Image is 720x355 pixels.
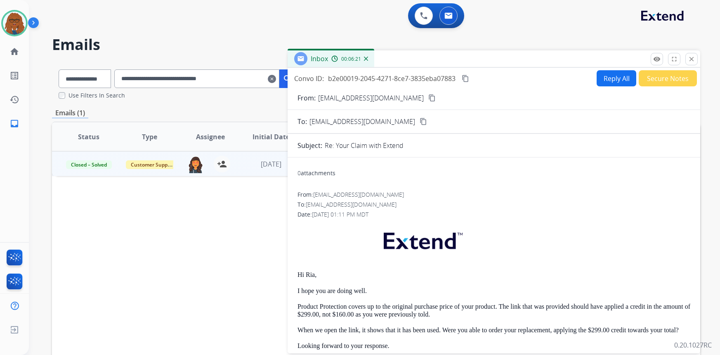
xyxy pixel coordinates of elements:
[309,117,415,126] span: [EMAIL_ADDRESS][DOMAIN_NAME]
[297,342,690,350] p: Looking forward to your response.
[253,132,290,142] span: Initial Date
[325,141,404,150] p: Re: Your Claim with Extend
[297,271,690,279] p: Hi Ria,
[306,200,397,208] span: [EMAIL_ADDRESS][DOMAIN_NAME]
[52,36,700,53] h2: Emails
[670,55,678,63] mat-icon: fullscreen
[142,132,157,142] span: Type
[639,70,697,86] button: Secure Notes
[297,191,690,199] div: From:
[297,303,690,318] p: Product Protection covers up to the original purchase price of your product. The link that was pr...
[420,118,427,125] mat-icon: content_copy
[297,287,690,295] p: I hope you are doing well.
[297,210,690,219] div: Date:
[68,91,125,100] label: Use Filters In Search
[674,340,712,350] p: 0.20.1027RC
[52,108,88,118] p: Emails (1)
[341,56,361,62] span: 00:06:21
[196,132,225,142] span: Assignee
[268,74,276,84] mat-icon: clear
[283,74,293,84] mat-icon: search
[78,132,99,142] span: Status
[297,326,690,334] p: When we open the link, it shows that it has been used. Were you able to order your replacement, a...
[428,94,436,102] mat-icon: content_copy
[311,54,328,63] span: Inbox
[313,191,404,198] span: [EMAIL_ADDRESS][DOMAIN_NAME]
[261,160,281,169] span: [DATE]
[653,55,661,63] mat-icon: remove_red_eye
[688,55,695,63] mat-icon: close
[597,70,636,86] button: Reply All
[297,117,307,126] p: To:
[9,119,19,129] mat-icon: inbox
[126,160,179,169] span: Customer Support
[294,74,324,83] p: Convo ID:
[187,156,204,173] img: agent-avatar
[66,160,112,169] span: Closed – Solved
[373,223,471,255] img: extend.png
[3,12,26,35] img: avatar
[297,200,690,209] div: To:
[297,141,322,150] p: Subject:
[462,75,469,82] mat-icon: content_copy
[318,93,424,103] p: [EMAIL_ADDRESS][DOMAIN_NAME]
[297,93,316,103] p: From:
[297,169,301,177] span: 0
[328,74,456,83] span: b2e00019-2045-4271-8ce7-3835eba07883
[9,71,19,81] mat-icon: list_alt
[217,159,227,169] mat-icon: person_add
[9,95,19,105] mat-icon: history
[297,169,335,177] div: attachments
[9,47,19,57] mat-icon: home
[312,210,368,218] span: [DATE] 01:11 PM MDT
